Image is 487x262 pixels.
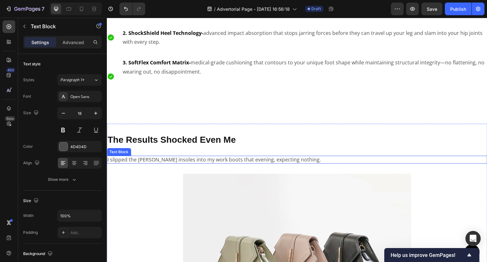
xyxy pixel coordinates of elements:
div: Text style [23,61,41,67]
p: Settings [31,39,49,46]
button: Show more [23,174,102,185]
button: Save [421,3,442,15]
div: 4D4D4D [70,144,100,150]
div: 450 [6,68,15,73]
button: Show survey - Help us improve GemPages! [391,251,473,259]
div: Background [23,250,54,258]
div: Add... [70,230,100,236]
input: Auto [58,210,101,221]
div: Font [23,94,31,99]
div: Beta [5,116,15,121]
span: Draft [311,6,321,12]
p: 7 [42,5,44,13]
button: Publish [445,3,471,15]
div: Padding [23,230,38,235]
div: Undo/Redo [120,3,145,15]
div: Publish [450,6,466,12]
div: Size [23,109,40,117]
div: Color [23,144,33,149]
div: Align [23,159,41,167]
p: Advanced [62,39,84,46]
button: 7 [3,3,47,15]
div: Size [23,197,40,205]
span: Advertorial Page - [DATE] 16:56:18 [217,6,290,12]
button: Paragraph 1* [57,74,102,86]
span: Paragraph 1* [60,77,84,83]
iframe: Design area [107,18,487,262]
div: Width [23,213,34,219]
div: Styles [23,77,34,83]
span: / [214,6,216,12]
div: Open Intercom Messenger [465,231,481,246]
div: Show more [48,176,77,183]
div: Open Sans [70,94,100,100]
span: Save [427,6,437,12]
p: Text Block [31,23,85,30]
span: Help us improve GemPages! [391,252,465,258]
